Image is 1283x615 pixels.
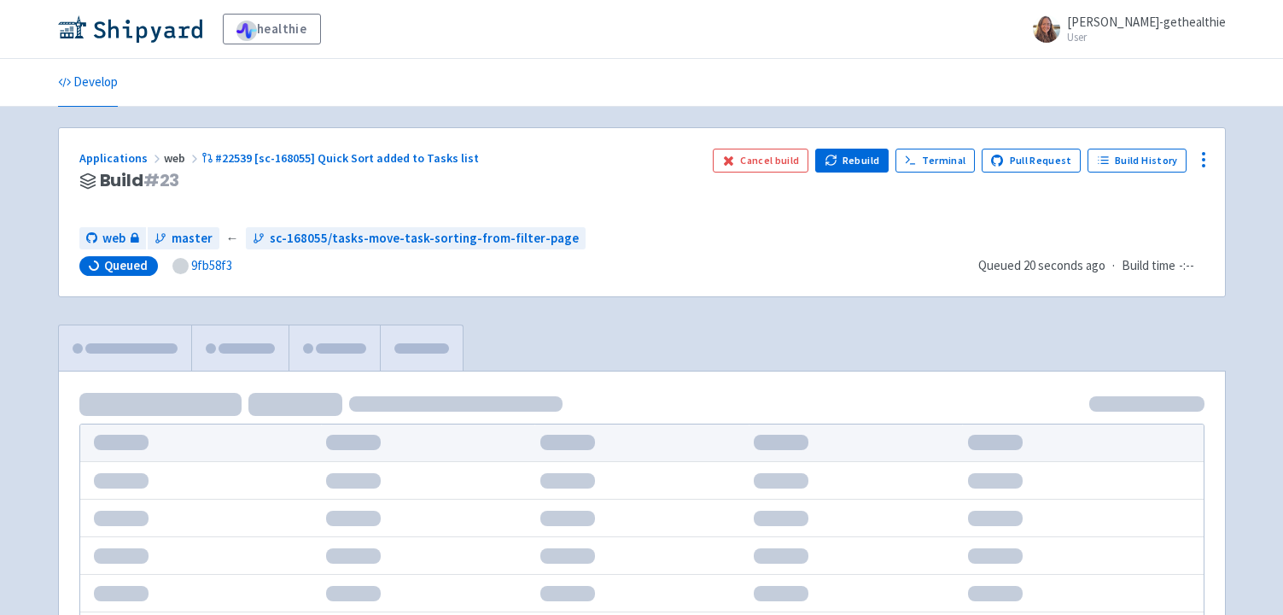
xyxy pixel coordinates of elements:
span: Build time [1122,256,1175,276]
time: 20 seconds ago [1023,257,1105,273]
span: master [172,229,213,249]
a: 9fb58f3 [191,257,232,273]
a: web [79,227,146,250]
a: master [148,227,219,250]
a: Terminal [895,149,975,173]
span: sc-168055/tasks-move-task-sorting-from-filter-page [270,229,579,249]
a: #22539 [sc-168055] Quick Sort added to Tasks list [201,150,482,166]
a: sc-168055/tasks-move-task-sorting-from-filter-page [246,227,586,250]
button: Cancel build [713,149,809,173]
a: Pull Request [982,149,1082,173]
span: -:-- [1179,256,1194,276]
span: ← [226,229,239,249]
span: Queued [104,257,148,274]
a: Develop [58,59,118,107]
a: healthie [223,14,321,44]
div: · [978,256,1204,276]
img: Shipyard logo [58,15,202,43]
small: User [1067,32,1226,43]
span: web [164,150,201,166]
a: Applications [79,150,164,166]
span: Queued [978,257,1105,273]
span: [PERSON_NAME]-gethealthie [1067,14,1226,30]
span: # 23 [143,168,180,192]
button: Rebuild [815,149,889,173]
span: Build [100,171,180,190]
a: [PERSON_NAME]-gethealthie User [1023,15,1226,43]
span: web [102,229,125,249]
a: Build History [1088,149,1187,173]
